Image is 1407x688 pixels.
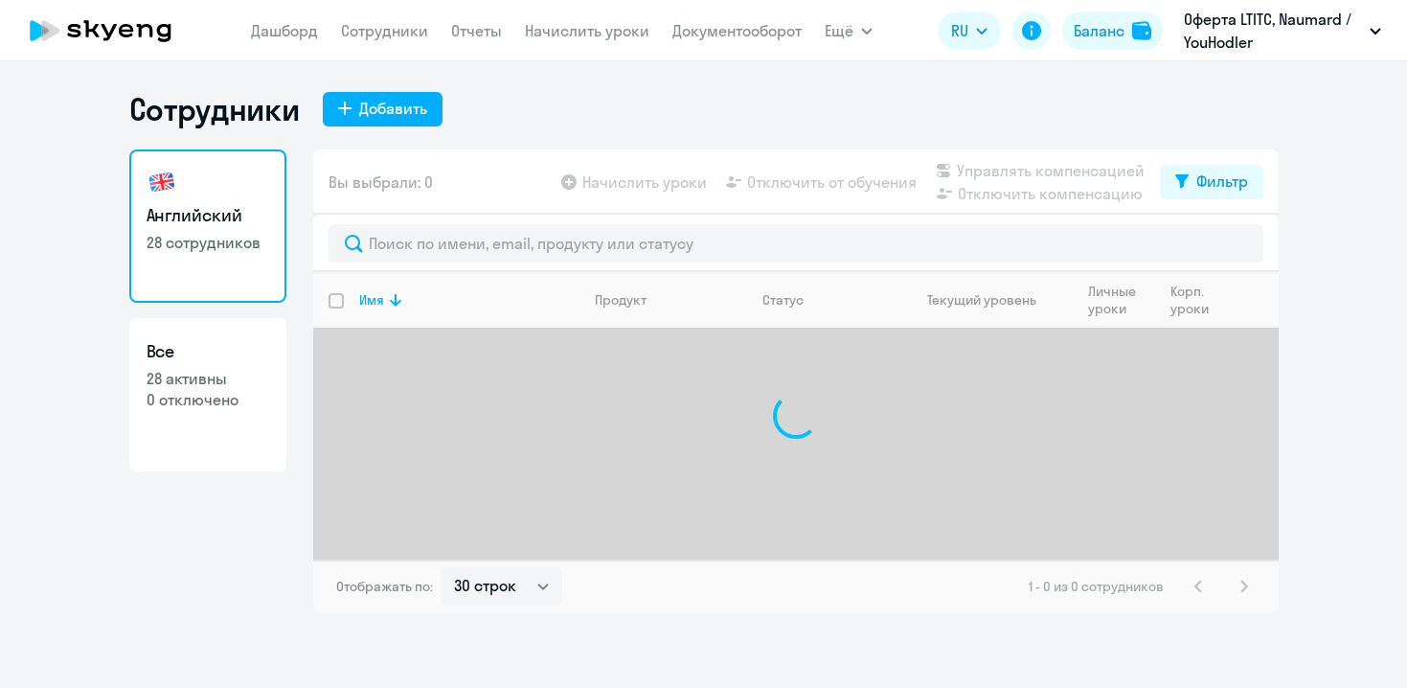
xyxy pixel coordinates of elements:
div: Текущий уровень [910,291,1072,309]
p: Оферта LTITC, Naumard / YouHodler [1184,8,1362,54]
button: Добавить [323,92,443,126]
p: 0 отключено [147,389,269,410]
a: Сотрудники [341,21,428,40]
button: Балансbalance [1062,11,1163,50]
button: RU [938,11,1001,50]
h1: Сотрудники [129,90,300,128]
a: Документооборот [672,21,802,40]
a: Все28 активны0 отключено [129,318,286,471]
button: Фильтр [1160,165,1263,199]
div: Текущий уровень [927,291,1036,309]
div: Фильтр [1196,170,1248,193]
span: Вы выбрали: 0 [329,171,433,194]
input: Поиск по имени, email, продукту или статусу [329,224,1263,263]
span: Отображать по: [336,578,433,595]
div: Личные уроки [1088,283,1154,317]
span: Ещё [825,19,853,42]
h3: Все [147,339,269,364]
p: 28 сотрудников [147,232,269,253]
h3: Английский [147,203,269,228]
div: Имя [359,291,384,309]
div: Статус [762,291,804,309]
span: RU [951,19,968,42]
span: 1 - 0 из 0 сотрудников [1029,578,1164,595]
img: english [147,167,177,197]
a: Английский28 сотрудников [129,149,286,303]
div: Баланс [1074,19,1124,42]
div: Добавить [359,97,427,120]
a: Дашборд [251,21,318,40]
img: balance [1132,21,1151,40]
a: Отчеты [451,21,502,40]
button: Ещё [825,11,873,50]
p: 28 активны [147,368,269,389]
div: Корп. уроки [1170,283,1224,317]
a: Начислить уроки [525,21,649,40]
div: Имя [359,291,579,309]
button: Оферта LTITC, Naumard / YouHodler [1174,8,1391,54]
div: Продукт [595,291,647,309]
